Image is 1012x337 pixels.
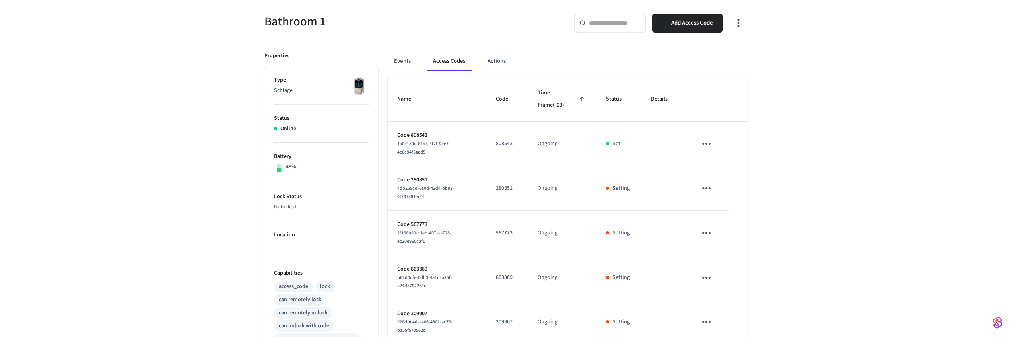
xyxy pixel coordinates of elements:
[528,166,596,211] td: Ongoing
[528,211,596,255] td: Ongoing
[397,274,452,289] span: b62d0cfe-0db3-4a1d-b35f-a24d5792264c
[481,52,512,71] button: Actions
[528,255,596,300] td: Ongoing
[279,309,328,317] div: can remotely unlock
[274,193,369,201] p: Lock Status
[274,76,369,84] p: Type
[993,316,1002,329] img: SeamLogoGradient.69752ec5.svg
[286,163,296,171] p: 48%
[612,184,630,193] p: Setting
[264,14,501,30] h5: Bathroom 1
[612,273,630,282] p: Setting
[538,87,587,112] span: Time Frame(-03)
[496,184,519,193] p: 280851
[279,296,321,304] div: can remotely lock
[671,18,713,28] span: Add Access Code
[397,230,451,245] span: 3f168b80-c1eb-407a-a728-ec20e960caf1
[397,319,453,334] span: 928dbc4d-aa66-4801-ac76-ba55f570562c
[397,93,422,105] span: Name
[496,93,519,105] span: Code
[606,93,632,105] span: Status
[397,265,477,273] p: Code 863389
[280,125,296,133] p: Online
[397,131,477,140] p: Code 808543
[274,231,369,239] p: Location
[349,76,369,96] img: Schlage Sense Smart Deadbolt with Camelot Trim, Front
[496,229,519,237] p: 567773
[612,318,630,326] p: Setting
[274,203,369,211] p: Unlocked
[320,282,330,291] div: lock
[496,140,519,148] p: 808543
[496,273,519,282] p: 863389
[274,241,369,249] p: —
[496,318,519,326] p: 309907
[279,322,329,330] div: can unlock with code
[397,176,477,184] p: Code 280851
[397,140,450,156] span: 1a0e159e-61b3-4f7f-9ee7-4c6c94f5aad5
[652,14,723,33] button: Add Access Code
[612,229,630,237] p: Setting
[397,310,477,318] p: Code 309907
[397,220,477,229] p: Code 567773
[388,52,748,71] div: ant example
[528,122,596,166] td: Ongoing
[397,185,454,200] span: 4db255cd-6a0d-42d4-bb93-9f737881ec9f
[264,52,289,60] p: Properties
[274,152,369,161] p: Battery
[274,269,369,277] p: Capabilities
[612,140,620,148] p: Set
[274,114,369,123] p: Status
[388,52,417,71] button: Events
[279,282,308,291] div: access_code
[427,52,472,71] button: Access Codes
[274,86,369,95] p: Schlage
[651,93,678,105] span: Details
